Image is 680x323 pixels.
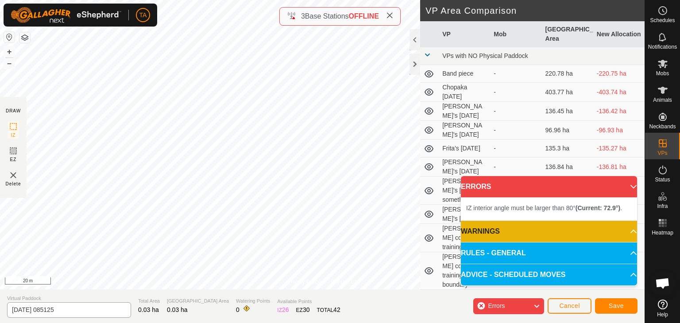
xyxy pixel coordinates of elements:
button: Map Layers [19,32,30,43]
td: -136.42 ha [593,102,645,121]
span: 0.03 ha [167,306,188,313]
th: New Allocation [593,21,645,47]
span: Base Stations [305,12,349,20]
span: [GEOGRAPHIC_DATA] Area [167,297,229,305]
div: DRAW [6,108,21,114]
td: [PERSON_NAME]'s [DATE] [439,102,490,121]
span: 26 [282,306,289,313]
button: Cancel [548,298,591,314]
span: ERRORS [461,181,491,192]
span: VPs with NO Physical Paddock [442,52,528,59]
span: RULES - GENERAL [461,248,526,258]
span: ADVICE - SCHEDULED MOVES [461,269,565,280]
span: WARNINGS [461,226,500,237]
td: [PERSON_NAME]'s [DATE] or something [439,177,490,205]
button: Reset Map [4,32,15,42]
div: TOTAL [317,305,340,315]
td: -135.27 ha [593,140,645,158]
span: VPs [657,150,667,156]
td: 220.78 ha [542,65,593,83]
span: Schedules [650,18,675,23]
td: -136.81 ha [593,158,645,177]
span: Errors [488,302,505,309]
td: [PERSON_NAME]'s [DATE] [439,158,490,177]
td: 96.96 ha [542,121,593,140]
button: Save [595,298,637,314]
td: [PERSON_NAME] cows training boundary [439,252,490,290]
td: -220.75 ha [593,65,645,83]
span: 3 [301,12,305,20]
p-accordion-header: RULES - GENERAL [461,242,637,264]
span: Save [609,302,624,309]
td: 4.33 ha [542,290,593,318]
span: Notifications [648,44,677,50]
span: Virtual Paddock [7,295,131,302]
span: Available Points [277,298,340,305]
div: - [494,126,538,135]
button: + [4,46,15,57]
td: Frita's [DATE] [439,140,490,158]
span: TA [139,11,147,20]
span: 0.03 ha [138,306,159,313]
td: 136.84 ha [542,158,593,177]
a: Contact Us [331,278,357,286]
button: – [4,58,15,69]
div: - [494,69,538,78]
span: Total Area [138,297,160,305]
p-accordion-header: ADVICE - SCHEDULED MOVES [461,264,637,285]
span: Help [657,312,668,317]
span: Cancel [559,302,580,309]
td: -403.74 ha [593,83,645,102]
span: Watering Points [236,297,270,305]
td: [PERSON_NAME]'s [DATE] [439,121,490,140]
p-accordion-header: WARNINGS [461,221,637,242]
th: Mob [490,21,541,47]
div: EZ [296,305,310,315]
span: 42 [333,306,340,313]
div: Open chat [649,270,676,296]
td: -4.3 ha [593,290,645,318]
td: -96.93 ha [593,121,645,140]
th: VP [439,21,490,47]
div: - [494,88,538,97]
span: Animals [653,97,672,103]
a: Help [645,296,680,321]
h2: VP Area Comparison [425,5,645,16]
span: 30 [303,306,310,313]
span: Heatmap [652,230,673,235]
img: VP [8,170,19,181]
img: Gallagher Logo [11,7,121,23]
span: IZ [11,132,16,138]
span: EZ [10,156,17,163]
p-accordion-header: ERRORS [461,176,637,197]
span: Neckbands [649,124,676,129]
span: Infra [657,204,668,209]
td: 135.3 ha [542,140,593,158]
span: OFFLINE [349,12,379,20]
span: Status [655,177,670,182]
b: (Current: 72.9°) [576,204,620,211]
p-accordion-content: ERRORS [461,197,637,220]
div: IZ [277,305,289,315]
td: 403.77 ha [542,83,593,102]
div: - [494,107,538,116]
td: [PERSON_NAME]'s [DATE] [439,205,490,224]
a: Privacy Policy [287,278,321,286]
td: Band piece [439,65,490,83]
span: 0 [236,306,240,313]
div: - [494,144,538,153]
div: - [494,162,538,172]
td: [PERSON_NAME] Training [DATE] [439,290,490,318]
span: IZ interior angle must be larger than 80° . [466,204,622,211]
span: Delete [6,181,21,187]
td: [PERSON_NAME] cows training [DATE] [439,224,490,252]
td: 136.45 ha [542,102,593,121]
td: Chopaka [DATE] [439,83,490,102]
span: Mobs [656,71,669,76]
th: [GEOGRAPHIC_DATA] Area [542,21,593,47]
